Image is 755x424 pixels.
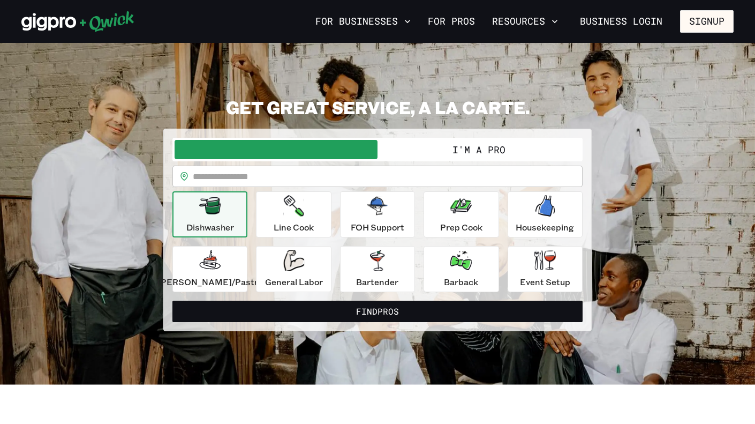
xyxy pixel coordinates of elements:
[378,140,580,159] button: I'm a Pro
[571,10,671,33] a: Business Login
[340,191,415,237] button: FOH Support
[351,221,404,234] p: FOH Support
[172,191,247,237] button: Dishwasher
[520,276,570,288] p: Event Setup
[172,301,583,322] button: FindPros
[274,221,314,234] p: Line Cook
[172,246,247,292] button: [PERSON_NAME]/Pastry
[444,276,478,288] p: Barback
[424,12,479,31] a: For Pros
[311,12,415,31] button: For Businesses
[265,276,323,288] p: General Labor
[508,191,583,237] button: Housekeeping
[440,221,482,234] p: Prep Cook
[175,140,378,159] button: I'm a Business
[356,276,398,288] p: Bartender
[488,12,562,31] button: Resources
[516,221,574,234] p: Housekeeping
[424,191,499,237] button: Prep Cook
[157,276,262,288] p: [PERSON_NAME]/Pastry
[256,246,331,292] button: General Labor
[680,10,734,33] button: Signup
[186,221,234,234] p: Dishwasher
[340,246,415,292] button: Bartender
[163,96,592,118] h2: GET GREAT SERVICE, A LA CARTE.
[256,191,331,237] button: Line Cook
[508,246,583,292] button: Event Setup
[424,246,499,292] button: Barback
